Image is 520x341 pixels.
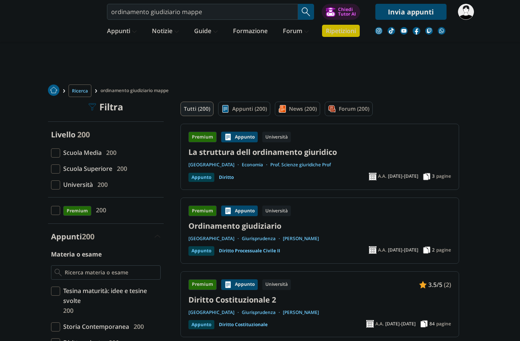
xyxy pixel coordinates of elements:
[100,84,172,97] span: ordinamento giudiziario mappe
[224,281,232,288] img: Appunti contenuto
[63,206,91,216] span: Premium
[188,320,214,329] div: Appunto
[51,250,102,258] label: Materia o esame
[65,269,157,276] input: Ricerca materia o esame
[180,102,214,116] a: Tutti (200)
[438,27,445,35] img: WhatsApp
[188,309,242,316] a: [GEOGRAPHIC_DATA]
[428,280,442,290] span: 3.5/5
[423,246,431,254] img: Pagine
[94,180,108,190] span: 200
[436,321,451,327] span: pagine
[48,84,59,97] a: Home
[432,173,435,179] span: 3
[188,295,451,305] a: Diritto Costituzionale 2
[114,164,127,174] span: 200
[155,235,161,238] img: Apri e chiudi sezione
[222,105,229,113] img: Appunti filtro contenuto
[300,6,312,18] img: Cerca appunti, riassunti o versioni
[338,7,356,16] div: Chiedi Tutor AI
[325,102,373,116] a: Forum (200)
[436,247,451,253] span: pagine
[89,103,96,111] img: Filtra filtri mobile
[105,25,139,38] a: Appunti
[77,129,90,140] span: 200
[60,164,112,174] span: Scuola Superiore
[242,236,283,242] a: Giurisprudenza
[93,205,106,215] span: 200
[385,321,416,327] span: [DATE]-[DATE]
[224,133,232,141] img: Appunti contenuto
[218,102,270,116] a: Appunti (200)
[283,236,319,242] a: [PERSON_NAME]
[188,173,214,182] div: Appunto
[188,206,217,216] div: Premium
[188,279,217,290] div: Premium
[378,247,386,253] span: A.A.
[270,162,331,168] a: Prof. Scienze giuridiche Prof
[388,247,418,253] span: [DATE]-[DATE]
[242,309,283,316] a: Giurisprudenza
[419,281,427,288] img: Appunti contenuto
[400,27,408,35] img: youtube
[420,320,428,328] img: Pagine
[48,84,59,96] img: Home
[60,322,129,331] span: Storia Contemporanea
[231,25,270,38] a: Formazione
[221,279,258,290] div: Appunto
[328,105,336,113] img: Forum filtro contenuto
[366,320,374,328] img: Anno accademico
[298,4,314,20] button: Search Button
[322,4,360,20] button: ChiediTutor AI
[51,231,94,242] label: Appunti
[131,322,144,331] span: 200
[103,148,116,158] span: 200
[54,269,62,276] img: Ricerca materia o esame
[188,221,451,231] a: Ordinamento giudiziario
[262,279,291,290] div: Università
[322,25,360,37] a: Ripetizioni
[432,247,435,253] span: 2
[429,321,435,327] span: 84
[224,207,232,215] img: Appunti contenuto
[60,306,73,316] span: 200
[60,148,102,158] span: Scuola Media
[275,102,320,116] a: News (200)
[107,4,298,20] input: Cerca appunti, riassunti o versioni
[436,173,451,179] span: pagine
[69,84,91,97] a: Ricerca
[378,173,386,179] span: A.A.
[388,27,395,35] img: tiktok
[89,102,123,112] div: Filtra
[60,286,161,306] span: Tesina maturità: idee e tesine svolte
[423,173,431,180] img: Pagine
[425,27,433,35] img: twitch
[188,162,242,168] a: [GEOGRAPHIC_DATA]
[281,25,311,38] a: Forum
[82,231,94,242] span: 200
[60,180,93,190] span: Università
[219,320,268,329] a: Diritto Costituzionale
[375,4,447,20] a: Invia appunti
[242,162,270,168] a: Economia
[51,129,75,140] label: Livello
[262,206,291,216] div: Università
[219,173,234,182] a: Diritto
[188,236,242,242] a: [GEOGRAPHIC_DATA]
[413,27,420,35] img: facebook
[458,4,474,20] img: ribamar
[444,280,451,290] span: (2)
[192,25,220,38] a: Guide
[262,132,291,142] div: Università
[221,206,258,216] div: Appunto
[388,173,418,179] span: [DATE]-[DATE]
[221,132,258,142] div: Appunto
[375,321,384,327] span: A.A.
[219,246,280,255] a: Diritto Processuale Civile II
[375,27,383,35] img: instagram
[283,309,319,316] a: [PERSON_NAME]
[150,25,181,38] a: Notizie
[369,246,376,254] img: Anno accademico
[188,246,214,255] div: Appunto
